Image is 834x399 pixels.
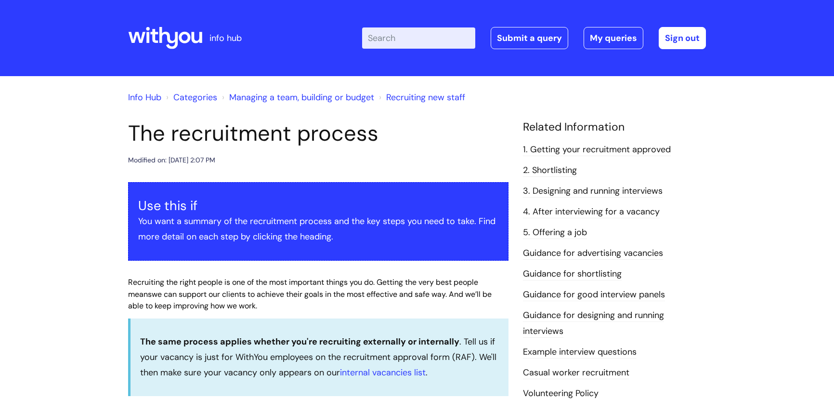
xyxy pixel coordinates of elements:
h4: Related Information [523,120,706,134]
a: Recruiting new staff [386,92,465,103]
li: Recruiting new staff [377,90,465,105]
a: 1. Getting your recruitment approved [523,144,671,156]
a: Guidance for shortlisting [523,268,622,280]
p: You want a summary of the recruitment process and the key steps you need to take. Find more detai... [138,213,498,245]
a: Categories [173,92,217,103]
p: info hub [209,30,242,46]
h1: The recruitment process [128,120,508,146]
div: | - [362,27,706,49]
a: 5. Offering a job [523,226,587,239]
p: . Tell us if your vacancy is just for WithYou employees on the recruitment approval form (RAF). W... [140,334,499,381]
a: Guidance for designing and running interviews [523,309,664,337]
a: Info Hub [128,92,161,103]
li: Managing a team, building or budget [220,90,374,105]
a: My queries [584,27,643,49]
input: Search [362,27,475,49]
span: Recruiting the right people is one of the most important things you do. Getting the very best peo... [128,277,478,299]
a: Submit a query [491,27,568,49]
a: Sign out [659,27,706,49]
span: we can support our clients to achieve their goals in the most effective and safe way. And we’ll b... [128,289,492,311]
a: Casual worker recruitment [523,367,629,379]
a: 4. After interviewing for a vacancy [523,206,660,218]
h3: Use this if [138,198,498,213]
a: internal vacancies list [340,367,426,378]
div: Modified on: [DATE] 2:07 PM [128,154,215,166]
li: Solution home [164,90,217,105]
a: 3. Designing and running interviews [523,185,663,198]
a: Guidance for advertising vacancies [523,247,663,260]
strong: The same process applies whether you're recruiting externally or internally [140,336,459,347]
a: Managing a team, building or budget [229,92,374,103]
a: Example interview questions [523,346,637,359]
a: Guidance for good interview panels [523,289,665,301]
a: 2. Shortlisting [523,164,577,177]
